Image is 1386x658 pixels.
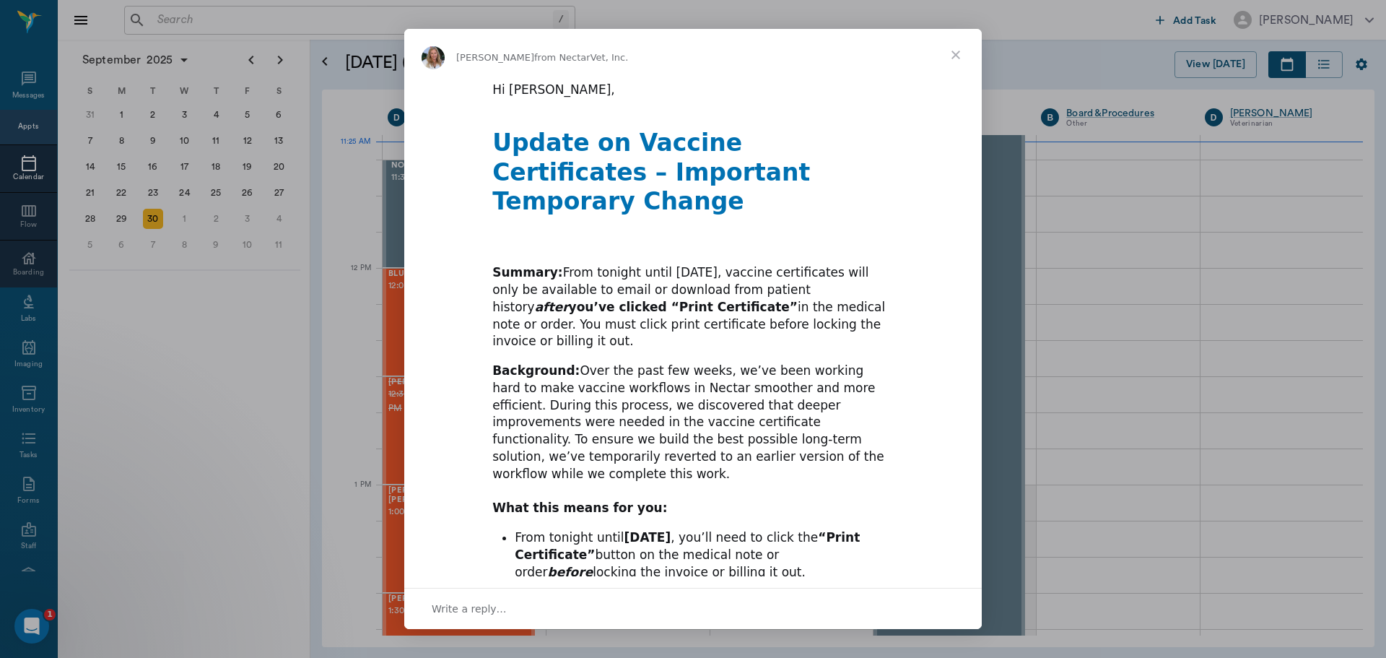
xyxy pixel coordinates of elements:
[624,530,671,545] b: [DATE]
[492,363,580,378] b: Background:
[404,588,982,629] div: Open conversation and reply
[492,501,667,515] b: What this means for you:
[492,265,563,280] b: Summary:
[930,29,982,81] span: Close
[432,599,507,618] span: Write a reply…
[535,300,798,314] b: you’ve clicked “Print Certificate”
[548,565,593,579] i: before
[492,363,894,517] div: Over the past few weeks, we’ve been working hard to make vaccine workflows in Nectar smoother and...
[456,52,534,63] span: [PERSON_NAME]
[492,247,894,350] div: ​ From tonight until [DATE], vaccine certificates will only be available to email or download fro...
[535,300,569,314] i: after
[492,82,894,116] div: Hi [PERSON_NAME], ​
[515,529,894,581] li: From tonight until , you’ll need to click the button on the medical note or order locking the inv...
[422,46,445,69] img: Profile image for Alana
[492,129,810,216] b: Update on Vaccine Certificates – Important Temporary Change
[534,52,628,63] span: from NectarVet, Inc.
